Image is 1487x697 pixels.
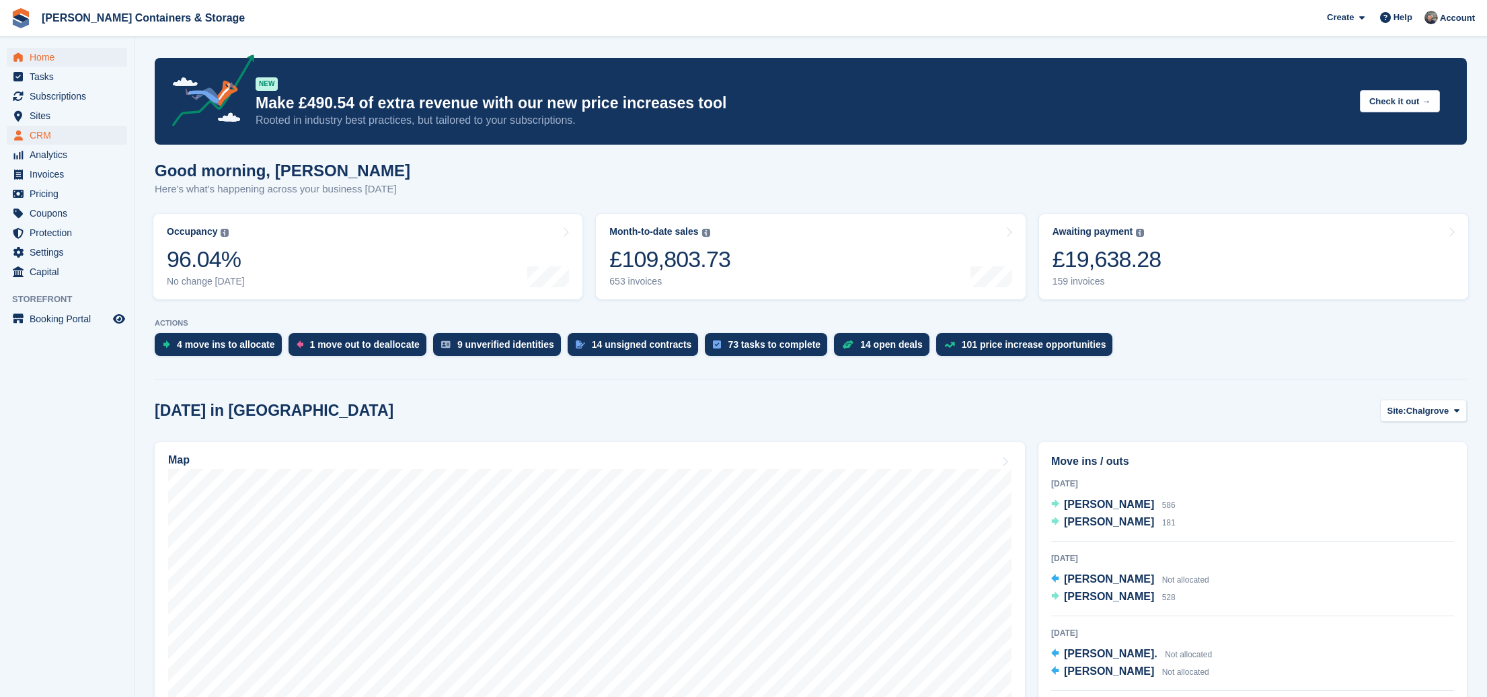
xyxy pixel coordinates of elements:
a: [PERSON_NAME] Containers & Storage [36,7,250,29]
p: Make £490.54 of extra revenue with our new price increases tool [256,94,1349,113]
a: menu [7,204,127,223]
a: 14 unsigned contracts [568,333,706,363]
div: 101 price increase opportunities [962,339,1106,350]
span: 528 [1162,593,1176,602]
a: [PERSON_NAME] 528 [1051,589,1176,606]
span: [PERSON_NAME] [1064,516,1154,527]
a: [PERSON_NAME] Not allocated [1051,571,1209,589]
span: Invoices [30,165,110,184]
img: deal-1b604bf984904fb50ccaf53a9ad4b4a5d6e5aea283cecdc64d6e3604feb123c2.svg [842,340,853,349]
button: Site: Chalgrove [1380,400,1467,422]
div: 73 tasks to complete [728,339,821,350]
img: stora-icon-8386f47178a22dfd0bd8f6a31ec36ba5ce8667c1dd55bd0f319d3a0aa187defe.svg [11,8,31,28]
span: Booking Portal [30,309,110,328]
span: Home [30,48,110,67]
span: Tasks [30,67,110,86]
a: menu [7,48,127,67]
span: [PERSON_NAME] [1064,665,1154,677]
a: 101 price increase opportunities [936,333,1120,363]
img: verify_identity-adf6edd0f0f0b5bbfe63781bf79b02c33cf7c696d77639b501bdc392416b5a36.svg [441,340,451,348]
img: icon-info-grey-7440780725fd019a000dd9b08b2336e03edf1995a4989e88bcd33f0948082b44.svg [702,229,710,237]
a: Preview store [111,311,127,327]
img: task-75834270c22a3079a89374b754ae025e5fb1db73e45f91037f5363f120a921f8.svg [713,340,721,348]
a: [PERSON_NAME] Not allocated [1051,663,1209,681]
a: Month-to-date sales £109,803.73 653 invoices [596,214,1025,299]
div: [DATE] [1051,552,1454,564]
div: 159 invoices [1053,276,1161,287]
div: 4 move ins to allocate [177,339,275,350]
a: menu [7,87,127,106]
div: 96.04% [167,246,245,273]
span: Subscriptions [30,87,110,106]
h2: Move ins / outs [1051,453,1454,470]
a: 4 move ins to allocate [155,333,289,363]
p: Rooted in industry best practices, but tailored to your subscriptions. [256,113,1349,128]
a: 73 tasks to complete [705,333,834,363]
span: Not allocated [1165,650,1212,659]
div: 9 unverified identities [457,339,554,350]
img: icon-info-grey-7440780725fd019a000dd9b08b2336e03edf1995a4989e88bcd33f0948082b44.svg [1136,229,1144,237]
div: £109,803.73 [609,246,730,273]
h2: [DATE] in [GEOGRAPHIC_DATA] [155,402,393,420]
p: ACTIONS [155,319,1467,328]
a: [PERSON_NAME]. Not allocated [1051,646,1212,663]
span: Create [1327,11,1354,24]
span: [PERSON_NAME]. [1064,648,1157,659]
span: Site: [1387,404,1406,418]
img: icon-info-grey-7440780725fd019a000dd9b08b2336e03edf1995a4989e88bcd33f0948082b44.svg [221,229,229,237]
a: menu [7,223,127,242]
a: menu [7,165,127,184]
div: 14 open deals [860,339,923,350]
span: 181 [1162,518,1176,527]
img: price-adjustments-announcement-icon-8257ccfd72463d97f412b2fc003d46551f7dbcb40ab6d574587a9cd5c0d94... [161,54,255,131]
img: price_increase_opportunities-93ffe204e8149a01c8c9dc8f82e8f89637d9d84a8eef4429ea346261dce0b2c0.svg [944,342,955,348]
div: Awaiting payment [1053,226,1133,237]
a: menu [7,145,127,164]
span: Coupons [30,204,110,223]
a: 14 open deals [834,333,936,363]
div: 1 move out to deallocate [310,339,420,350]
a: Occupancy 96.04% No change [DATE] [153,214,582,299]
span: Settings [30,243,110,262]
span: Protection [30,223,110,242]
a: menu [7,184,127,203]
img: Adam Greenhalgh [1424,11,1438,24]
img: move_ins_to_allocate_icon-fdf77a2bb77ea45bf5b3d319d69a93e2d87916cf1d5bf7949dd705db3b84f3ca.svg [163,340,170,348]
a: 9 unverified identities [433,333,568,363]
a: 1 move out to deallocate [289,333,433,363]
span: Help [1394,11,1412,24]
a: menu [7,67,127,86]
span: Chalgrove [1406,404,1449,418]
span: Not allocated [1162,667,1209,677]
h2: Map [168,454,190,466]
span: Storefront [12,293,134,306]
div: 653 invoices [609,276,730,287]
span: 586 [1162,501,1176,510]
p: Here's what's happening across your business [DATE] [155,182,410,197]
a: menu [7,106,127,125]
a: menu [7,243,127,262]
span: Capital [30,262,110,281]
a: [PERSON_NAME] 586 [1051,497,1176,514]
span: Pricing [30,184,110,203]
div: No change [DATE] [167,276,245,287]
a: menu [7,262,127,281]
span: [PERSON_NAME] [1064,591,1154,602]
div: Month-to-date sales [609,226,698,237]
span: Account [1440,11,1475,25]
img: contract_signature_icon-13c848040528278c33f63329250d36e43548de30e8caae1d1a13099fd9432cc5.svg [576,340,585,348]
div: [DATE] [1051,478,1454,490]
a: menu [7,126,127,145]
a: [PERSON_NAME] 181 [1051,514,1176,531]
div: [DATE] [1051,627,1454,639]
div: 14 unsigned contracts [592,339,692,350]
a: menu [7,309,127,328]
a: Awaiting payment £19,638.28 159 invoices [1039,214,1468,299]
span: [PERSON_NAME] [1064,499,1154,510]
span: Not allocated [1162,575,1209,585]
button: Check it out → [1360,90,1440,112]
div: NEW [256,77,278,91]
span: Sites [30,106,110,125]
h1: Good morning, [PERSON_NAME] [155,161,410,180]
div: Occupancy [167,226,217,237]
